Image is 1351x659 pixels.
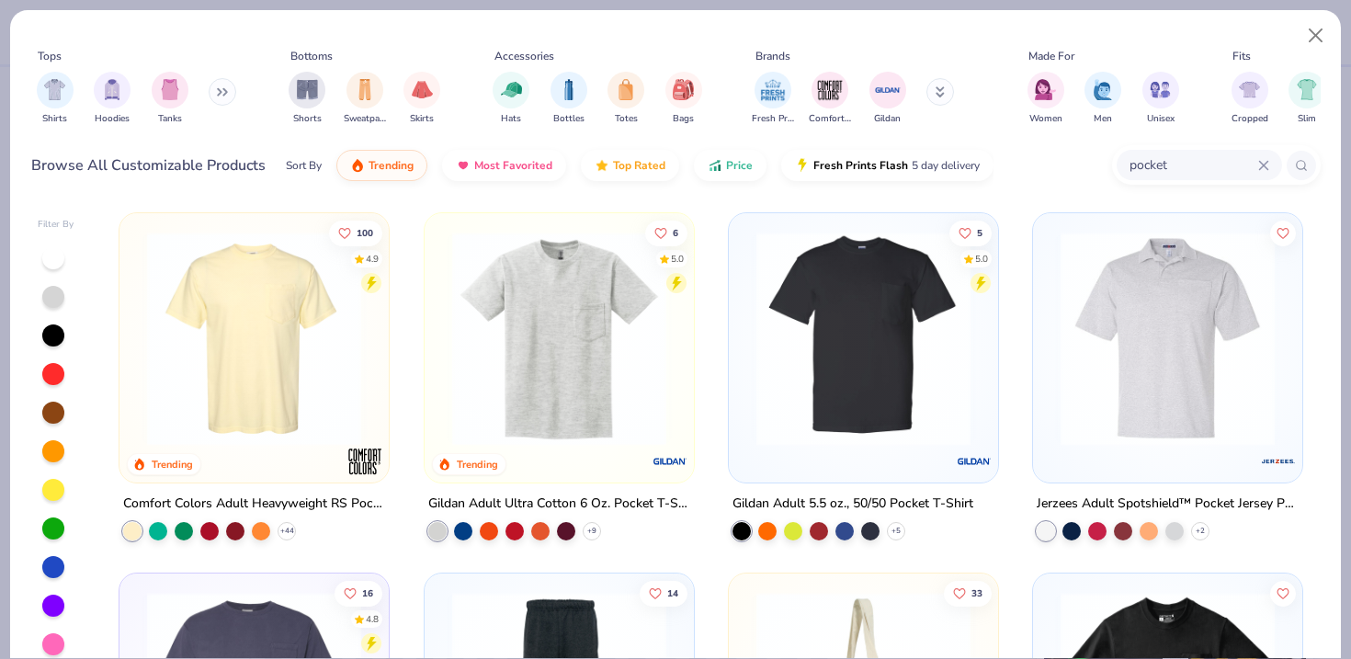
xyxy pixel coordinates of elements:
[1232,48,1251,64] div: Fits
[357,228,373,237] span: 100
[158,112,182,126] span: Tanks
[809,112,851,126] span: Comfort Colors
[38,48,62,64] div: Tops
[344,72,386,126] button: filter button
[493,72,529,126] div: filter for Hats
[666,589,677,598] span: 14
[1029,112,1062,126] span: Women
[336,150,427,181] button: Trending
[1299,18,1334,53] button: Close
[1128,154,1258,176] input: Try "T-Shirt"
[809,72,851,126] button: filter button
[813,158,908,173] span: Fresh Prints Flash
[874,112,901,126] span: Gildan
[443,232,675,446] img: 77eabb68-d7c7-41c9-adcb-b25d48f707fa
[369,158,414,173] span: Trending
[581,150,679,181] button: Top Rated
[290,48,333,64] div: Bottoms
[410,112,434,126] span: Skirts
[297,79,318,100] img: Shorts Image
[494,48,554,64] div: Accessories
[616,79,636,100] img: Totes Image
[403,72,440,126] div: filter for Skirts
[869,72,906,126] div: filter for Gildan
[551,72,587,126] button: filter button
[412,79,433,100] img: Skirts Image
[559,79,579,100] img: Bottles Image
[956,443,993,480] img: Gildan logo
[289,72,325,126] div: filter for Shorts
[37,72,74,126] div: filter for Shirts
[1270,581,1296,607] button: Like
[949,220,992,245] button: Like
[1232,72,1268,126] div: filter for Cropped
[1289,72,1325,126] button: filter button
[639,581,687,607] button: Like
[652,443,688,480] img: Gildan logo
[493,72,529,126] button: filter button
[37,72,74,126] button: filter button
[1094,112,1112,126] span: Men
[1142,72,1179,126] div: filter for Unisex
[912,155,980,176] span: 5 day delivery
[752,72,794,126] button: filter button
[329,220,382,245] button: Like
[152,72,188,126] button: filter button
[160,79,180,100] img: Tanks Image
[102,79,122,100] img: Hoodies Image
[816,76,844,104] img: Comfort Colors Image
[335,581,382,607] button: Like
[732,493,973,516] div: Gildan Adult 5.5 oz., 50/50 Pocket T-Shirt
[874,76,902,104] img: Gildan Image
[1260,443,1297,480] img: Jerzees logo
[595,158,609,173] img: TopRated.gif
[673,112,694,126] span: Bags
[975,252,988,266] div: 5.0
[289,72,325,126] button: filter button
[869,72,906,126] button: filter button
[428,493,690,516] div: Gildan Adult Ultra Cotton 6 Oz. Pocket T-Shirt
[607,72,644,126] div: filter for Totes
[350,158,365,173] img: trending.gif
[1084,72,1121,126] button: filter button
[675,232,908,446] img: 076a6800-1c05-4101-8251-94cfc6c3c6f0
[551,72,587,126] div: filter for Bottles
[44,79,65,100] img: Shirts Image
[442,150,566,181] button: Most Favorited
[123,493,385,516] div: Comfort Colors Adult Heavyweight RS Pocket T-Shirt
[644,220,687,245] button: Like
[752,72,794,126] div: filter for Fresh Prints
[1270,220,1296,245] button: Like
[1037,493,1299,516] div: Jerzees Adult Spotshield™ Pocket Jersey Polo
[501,79,522,100] img: Hats Image
[138,232,370,446] img: 284e3bdb-833f-4f21-a3b0-720291adcbd9
[977,228,982,237] span: 5
[1028,48,1074,64] div: Made For
[755,48,790,64] div: Brands
[1150,79,1171,100] img: Unisex Image
[1027,72,1064,126] button: filter button
[1239,79,1260,100] img: Cropped Image
[759,76,787,104] img: Fresh Prints Image
[1084,72,1121,126] div: filter for Men
[1147,112,1175,126] span: Unisex
[672,228,677,237] span: 6
[366,613,379,627] div: 4.8
[286,157,322,174] div: Sort By
[673,79,693,100] img: Bags Image
[1196,526,1205,537] span: + 2
[795,158,810,173] img: flash.gif
[344,112,386,126] span: Sweatpants
[280,526,294,537] span: + 44
[38,218,74,232] div: Filter By
[665,72,702,126] div: filter for Bags
[344,72,386,126] div: filter for Sweatpants
[95,112,130,126] span: Hoodies
[152,72,188,126] div: filter for Tanks
[1051,232,1284,446] img: 1e83f757-3936-41c1-98d4-2ae4c75d0465
[726,158,753,173] span: Price
[347,443,384,480] img: Comfort Colors logo
[366,252,379,266] div: 4.9
[944,581,992,607] button: Like
[781,150,993,181] button: Fresh Prints Flash5 day delivery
